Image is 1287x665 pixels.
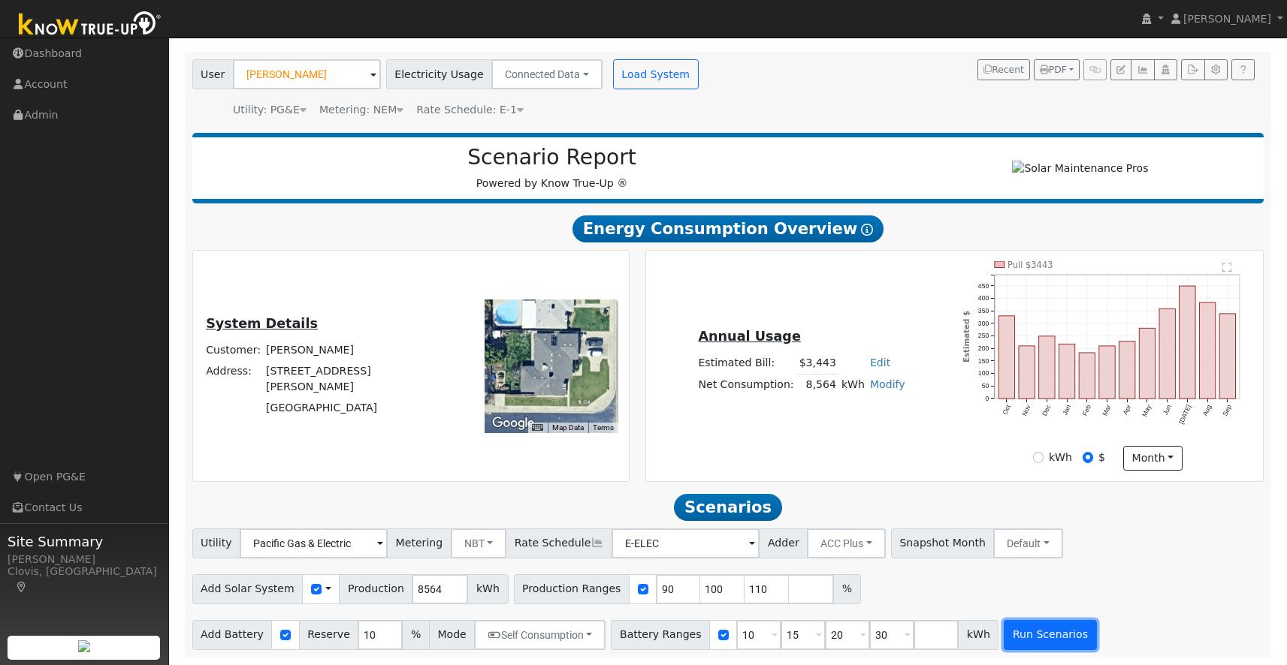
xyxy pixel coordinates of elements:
button: Self Consumption [474,620,606,650]
a: Help Link [1231,59,1255,80]
input: $ [1083,452,1093,462]
rect: onclick="" [1219,314,1235,399]
span: Alias: HETOUC [416,104,524,116]
input: kWh [1033,452,1044,462]
span: Utility [192,528,241,558]
div: Powered by Know True-Up ® [200,145,905,191]
span: Production Ranges [514,574,630,604]
input: Select a Rate Schedule [612,528,760,558]
span: Metering [387,528,452,558]
span: Mode [429,620,475,650]
td: kWh [838,374,867,396]
button: Recent [977,59,1030,80]
a: Terms (opens in new tab) [593,423,614,432]
label: $ [1098,450,1105,465]
text: May [1140,403,1153,418]
text: Estimated $ [962,311,971,363]
span: PDF [1040,65,1067,75]
text: Apr [1122,404,1133,416]
text: [DATE] [1177,404,1192,426]
rect: onclick="" [1180,286,1195,399]
span: [PERSON_NAME] [1183,13,1271,25]
div: Metering: NEM [319,102,403,118]
text: Oct [1002,403,1013,416]
span: Battery Ranges [611,620,710,650]
span: Scenarios [674,494,781,521]
td: Address: [204,361,264,398]
td: Net Consumption: [696,374,796,396]
text: 250 [978,332,989,339]
td: 8,564 [796,374,838,396]
text: 400 [978,294,989,302]
text: Feb [1081,404,1092,417]
text: Dec [1041,403,1053,417]
span: Site Summary [8,531,161,552]
rect: onclick="" [1039,336,1055,399]
text: 100 [978,369,989,377]
span: Reserve [299,620,359,650]
button: Run Scenarios [1004,620,1096,650]
span: Add Solar System [192,574,304,604]
span: % [833,574,860,604]
span: Snapshot Month [891,528,995,558]
a: Modify [870,378,905,390]
text: Jan [1061,404,1072,417]
rect: onclick="" [1099,346,1115,399]
img: Google [488,414,538,433]
div: [PERSON_NAME] [8,552,161,567]
td: [STREET_ADDRESS][PERSON_NAME] [264,361,439,398]
i: Show Help [861,224,873,236]
h2: Scenario Report [207,145,896,170]
button: Export Interval Data [1181,59,1204,80]
rect: onclick="" [1119,342,1135,399]
div: Clovis, [GEOGRAPHIC_DATA] [8,564,161,595]
button: month [1123,446,1183,471]
button: PDF [1034,59,1080,80]
text: 50 [982,382,989,390]
text: 0 [986,395,989,402]
text: Jun [1162,404,1173,417]
span: % [402,620,429,650]
text:  [1222,262,1231,272]
rect: onclick="" [1019,346,1035,399]
a: Open this area in Google Maps (opens a new window) [488,414,538,433]
u: System Details [206,316,318,331]
rect: onclick="" [1140,328,1156,399]
text: Pull $3443 [1008,260,1053,270]
rect: onclick="" [1079,353,1095,399]
input: Select a Utility [240,528,388,558]
text: Nov [1020,403,1032,417]
rect: onclick="" [1159,308,1175,399]
span: kWh [958,620,998,650]
button: Edit User [1110,59,1131,80]
input: Select a User [233,59,381,89]
td: Customer: [204,339,264,360]
text: 150 [978,357,989,365]
span: Electricity Usage [386,59,492,89]
span: Production [339,574,412,604]
span: Rate Schedule [506,528,612,558]
a: Map [15,581,29,593]
span: Adder [759,528,808,558]
rect: onclick="" [1200,302,1216,399]
text: 200 [978,345,989,352]
td: Estimated Bill: [696,352,796,374]
rect: onclick="" [1059,344,1075,399]
span: kWh [467,574,508,604]
span: Add Battery [192,620,273,650]
button: ACC Plus [807,528,886,558]
img: retrieve [78,640,90,652]
div: Utility: PG&E [233,102,307,118]
button: Default [993,528,1063,558]
button: Connected Data [491,59,603,89]
td: [PERSON_NAME] [264,339,439,360]
button: Settings [1204,59,1228,80]
text: 350 [978,307,989,314]
u: Annual Usage [698,329,800,344]
text: Sep [1222,404,1234,417]
button: Keyboard shortcuts [532,423,542,433]
button: Load System [613,59,699,89]
button: Map Data [552,423,584,433]
text: Mar [1101,404,1113,417]
td: [GEOGRAPHIC_DATA] [264,398,439,419]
